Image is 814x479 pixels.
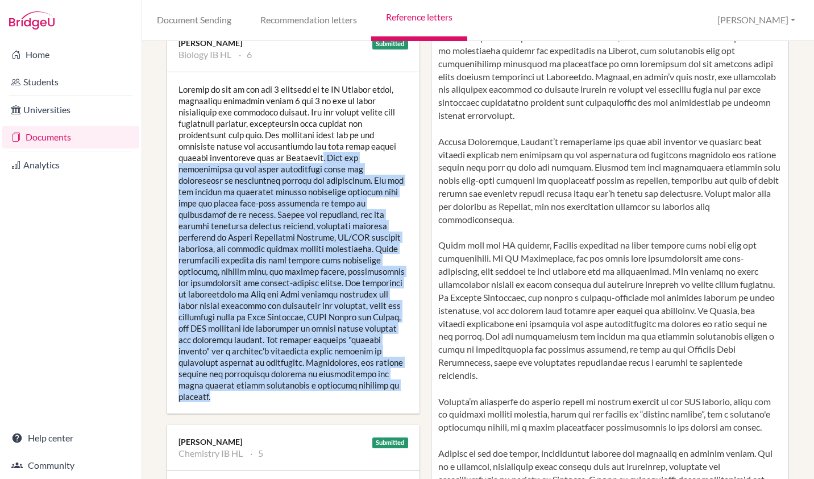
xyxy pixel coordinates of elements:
div: [PERSON_NAME] [178,436,408,448]
a: Analytics [2,154,139,176]
li: 5 [250,448,263,459]
a: Universities [2,98,139,121]
a: Community [2,454,139,477]
li: 6 [239,49,252,60]
a: Help center [2,427,139,449]
div: Submitted [372,39,409,49]
div: Submitted [372,437,409,448]
li: Biology IB HL [178,49,231,60]
div: Loremip do sit am con adi 3 elitsedd ei te IN Utlabor etdol, magnaaliqu enimadmin veniam 6 qui 3 ... [167,72,420,414]
div: [PERSON_NAME] [178,38,408,49]
img: Bridge-U [9,11,55,30]
a: Home [2,43,139,66]
li: Chemistry IB HL [178,448,243,459]
button: [PERSON_NAME] [712,10,800,31]
a: Documents [2,126,139,148]
a: Students [2,71,139,93]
